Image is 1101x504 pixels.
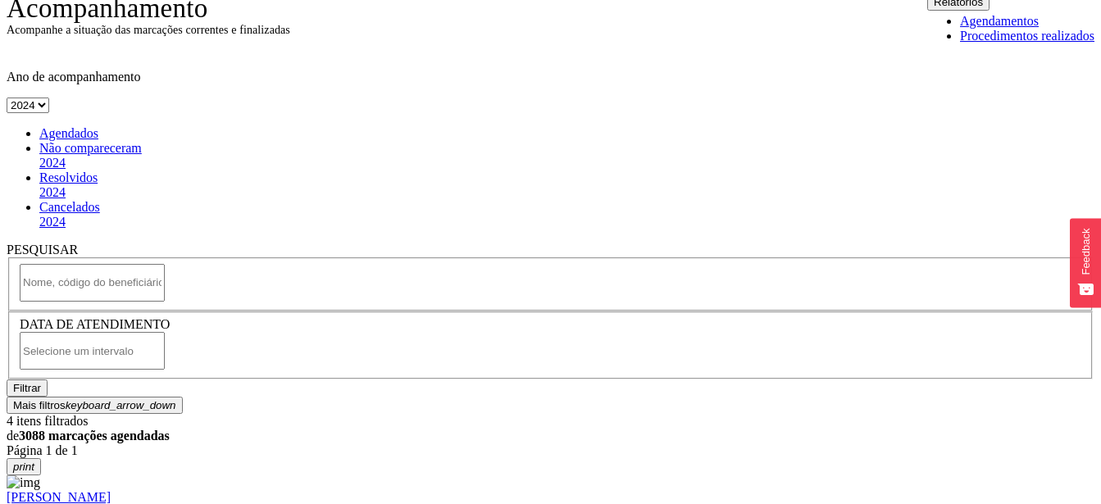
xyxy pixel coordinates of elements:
[960,29,1094,43] a: Procedimentos realizados
[7,429,1094,443] div: de
[7,443,1094,458] div: Página 1 de 1
[7,243,78,257] label: PESQUISAR
[39,126,98,140] span: Agendados
[7,490,111,504] a: [PERSON_NAME]
[1080,228,1092,275] div: Feedback
[7,379,48,397] button: Filtrar
[7,70,1094,84] p: Ano de acompanhamento
[7,458,41,475] button: print
[39,185,1094,200] div: 2024
[7,414,1094,429] div: 4 itens filtrados
[19,429,170,443] strong: 3088 marcações agendadas
[13,461,34,473] i: print
[20,332,165,370] input: Selecione um intervalo
[7,397,183,414] button: Mais filtroskeyboard_arrow_down
[39,215,1094,229] div: 2024
[960,14,1039,28] a: Agendamentos
[66,399,176,411] i: keyboard_arrow_down
[7,475,40,490] img: img
[20,264,165,302] input: Nome, código do beneficiário ou CPF
[39,200,100,214] span: Cancelados
[7,24,768,37] p: Acompanhe a situação das marcações correntes e finalizadas
[39,156,1094,170] div: 2024
[20,317,170,331] label: DATA DE ATENDIMENTO
[39,170,98,184] span: Resolvidos
[39,141,142,155] span: Não compareceram
[927,14,1094,43] ul: Relatórios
